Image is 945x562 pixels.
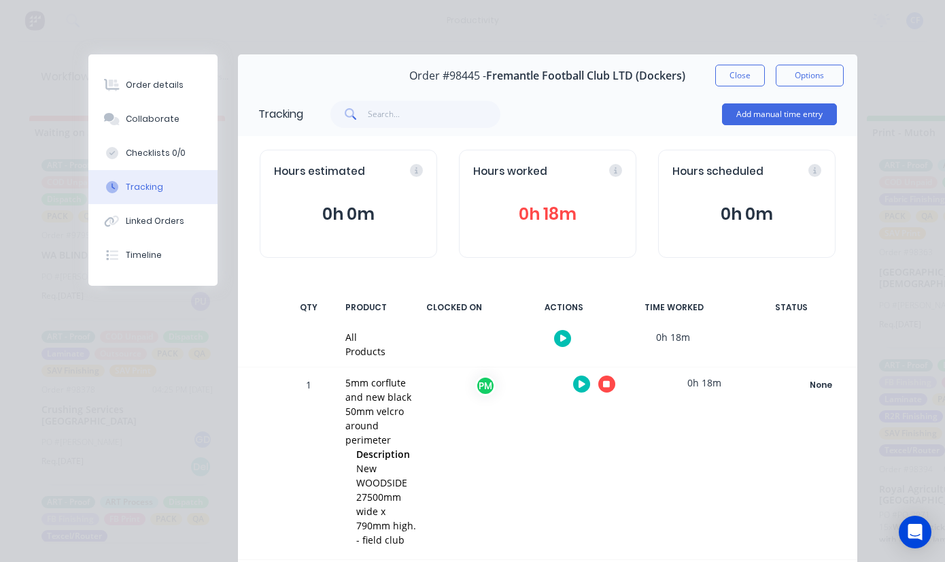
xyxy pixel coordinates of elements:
[288,293,329,322] div: QTY
[473,164,547,180] span: Hours worked
[258,106,303,122] div: Tracking
[722,103,837,125] button: Add manual time entry
[486,69,685,82] span: Fremantle Football Club LTD (Dockers)
[88,102,218,136] button: Collaborate
[88,238,218,272] button: Timeline
[653,367,755,398] div: 0h 18m
[126,79,184,91] div: Order details
[337,293,395,322] div: PRODUCT
[126,249,162,261] div: Timeline
[88,170,218,204] button: Tracking
[772,376,871,395] button: None
[672,201,821,227] button: 0h 0m
[368,101,500,128] input: Search...
[345,330,385,359] div: All Products
[776,65,844,86] button: Options
[622,322,724,352] div: 0h 18m
[126,113,179,125] div: Collaborate
[356,447,410,461] span: Description
[473,201,622,227] button: 0h 18m
[475,376,496,396] div: PM
[126,181,163,193] div: Tracking
[88,136,218,170] button: Checklists 0/0
[88,204,218,238] button: Linked Orders
[409,69,486,82] span: Order #98445 -
[288,369,329,559] div: 1
[772,376,870,394] div: None
[672,164,763,180] span: Hours scheduled
[345,376,417,447] div: 5mm corflute and new black 50mm velcro around perimeter
[88,68,218,102] button: Order details
[126,147,186,159] div: Checklists 0/0
[274,201,423,227] button: 0h 0m
[403,293,505,322] div: CLOCKED ON
[274,164,365,180] span: Hours estimated
[715,65,765,86] button: Close
[356,462,416,546] span: New WOODSIDE 27500mm wide x 790mm high. - field club
[899,516,931,548] div: Open Intercom Messenger
[126,215,184,227] div: Linked Orders
[623,293,725,322] div: TIME WORKED
[734,293,849,322] div: STATUS
[513,293,615,322] div: ACTIONS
